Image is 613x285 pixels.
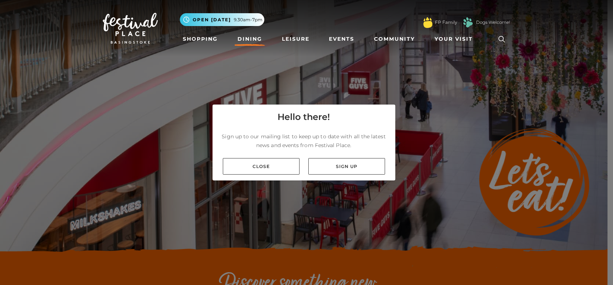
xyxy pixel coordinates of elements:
[235,32,265,46] a: Dining
[476,19,510,26] a: Dogs Welcome!
[234,17,262,23] span: 9.30am-7pm
[180,32,221,46] a: Shopping
[435,35,473,43] span: Your Visit
[193,17,231,23] span: Open [DATE]
[435,19,457,26] a: FP Family
[371,32,418,46] a: Community
[180,13,264,26] button: Open [DATE] 9.30am-7pm
[308,158,385,175] a: Sign up
[278,110,330,124] h4: Hello there!
[103,13,158,44] img: Festival Place Logo
[223,158,300,175] a: Close
[279,32,312,46] a: Leisure
[218,132,389,150] p: Sign up to our mailing list to keep up to date with all the latest news and events from Festival ...
[432,32,479,46] a: Your Visit
[326,32,357,46] a: Events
